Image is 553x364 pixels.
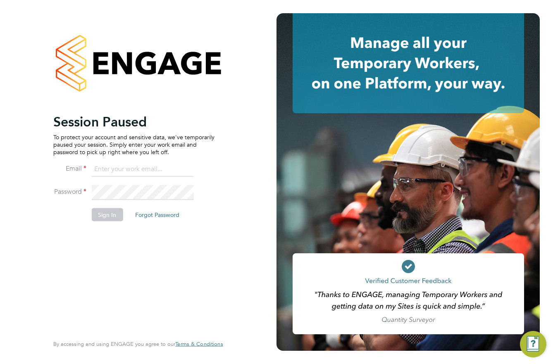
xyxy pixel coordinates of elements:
label: Email [53,164,86,173]
button: Sign In [91,208,123,221]
span: Terms & Conditions [175,340,223,347]
a: Terms & Conditions [175,341,223,347]
input: Enter your work email... [91,162,193,177]
button: Forgot Password [129,208,186,221]
button: Engage Resource Center [520,331,546,357]
h2: Session Paused [53,113,215,130]
p: To protect your account and sensitive data, we've temporarily paused your session. Simply enter y... [53,133,215,156]
span: By accessing and using ENGAGE you agree to our [53,340,223,347]
label: Password [53,187,86,196]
